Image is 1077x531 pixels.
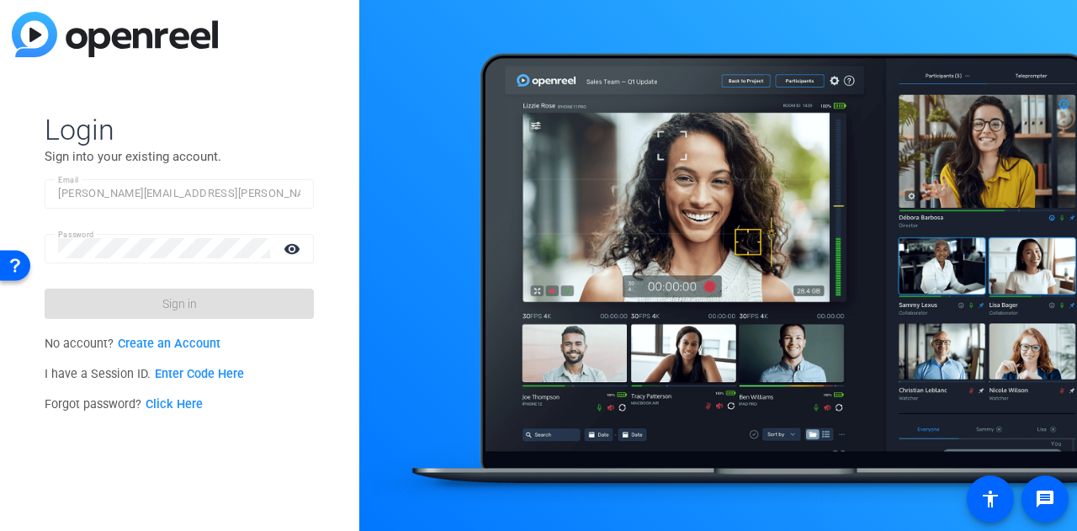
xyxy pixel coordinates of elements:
[146,397,203,412] a: Click Here
[980,489,1000,509] mat-icon: accessibility
[155,367,244,381] a: Enter Code Here
[45,112,314,147] span: Login
[1035,489,1055,509] mat-icon: message
[58,230,94,239] mat-label: Password
[58,183,300,204] input: Enter Email Address
[45,397,203,412] span: Forgot password?
[273,236,314,261] mat-icon: visibility
[45,337,220,351] span: No account?
[58,175,79,184] mat-label: Email
[45,147,314,166] p: Sign into your existing account.
[45,367,244,381] span: I have a Session ID.
[118,337,220,351] a: Create an Account
[12,12,218,57] img: blue-gradient.svg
